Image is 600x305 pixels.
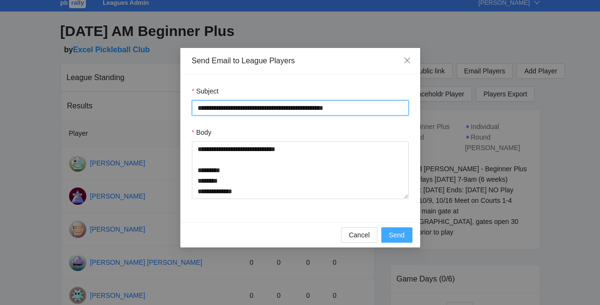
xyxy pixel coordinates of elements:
[192,100,409,116] input: Subject
[349,230,370,240] span: Cancel
[192,56,409,66] div: Send Email to League Players
[192,127,212,138] label: Body
[192,86,219,96] label: Subject
[381,227,412,243] button: Send
[394,48,420,74] button: Close
[341,227,377,243] button: Cancel
[192,141,409,199] textarea: Body
[403,57,411,64] span: close
[389,230,405,240] span: Send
